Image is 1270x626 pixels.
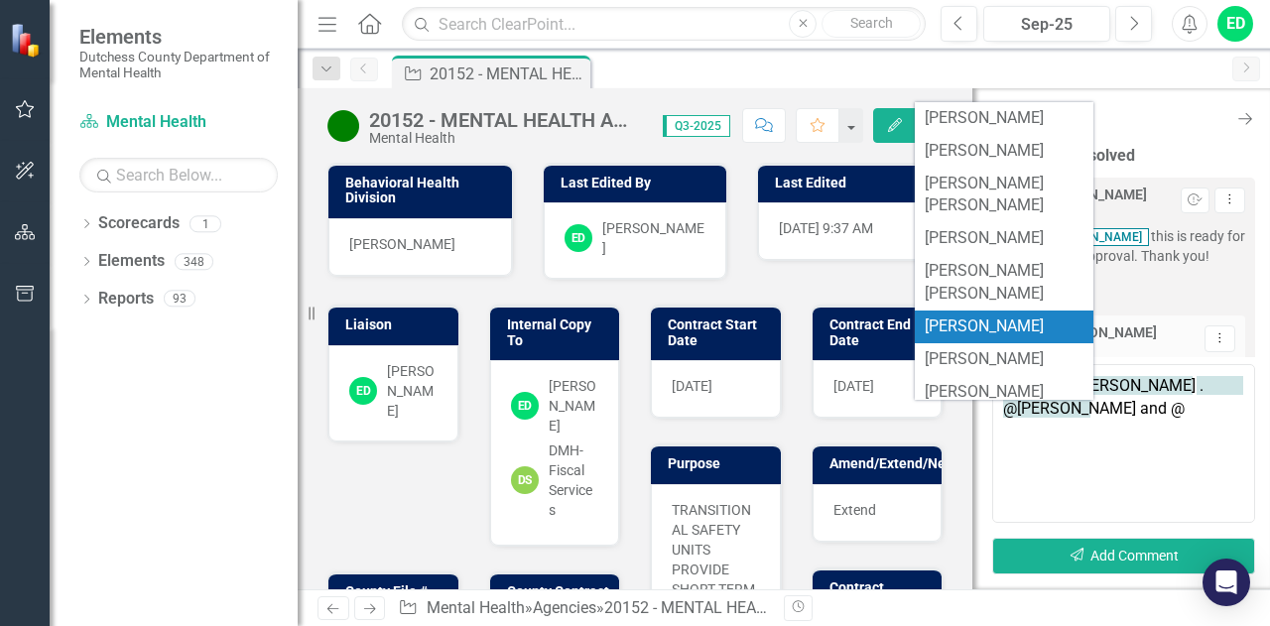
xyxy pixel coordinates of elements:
div: [PERSON_NAME] [387,361,438,421]
span: Q3-2025 [663,115,730,137]
a: Mental Health [79,111,278,134]
span: [DATE] [672,378,712,394]
div: 20152 - MENTAL HEALTH AMERICA OF DUTCHESS COUNTY, INC. - OASAS SAFA [604,598,1166,617]
div: 1 [190,215,221,232]
h3: Last Edited [775,176,932,190]
div: [DATE] 9:37 AM [758,202,942,260]
h3: Contract End Date [829,317,933,348]
div: 348 [175,253,213,270]
textarea: Thanks, @[PERSON_NAME] . @[PERSON_NAME] and @ [992,364,1255,523]
div: ED [511,392,539,420]
span: Search [850,15,893,31]
span: [PERSON_NAME] [925,316,1044,335]
button: ED [1217,6,1253,42]
a: Mental Health [427,598,525,617]
img: ClearPoint Strategy [9,21,47,59]
div: Discussion [992,108,1225,130]
div: [PERSON_NAME] [602,218,706,258]
h3: County Contract # [507,584,610,615]
button: Sep-25 [983,6,1110,42]
span: [DATE] [833,378,874,394]
h3: Last Edited By [561,176,717,190]
span: [PERSON_NAME] [925,228,1044,247]
div: DMH-Fiscal Services [549,440,599,520]
input: Search Below... [79,158,278,192]
h3: Contract Amounts [829,580,933,611]
span: [PERSON_NAME] [925,141,1044,160]
h3: Contract Start Date [668,317,771,348]
div: » » [398,597,769,620]
span: [PERSON_NAME] [349,236,455,252]
h3: County File # [345,584,448,599]
span: [PERSON_NAME] [925,108,1044,127]
div: DS [511,466,539,494]
h3: Amend/Extend/New [829,456,955,471]
div: 93 [164,291,195,308]
div: 20152 - MENTAL HEALTH AMERICA OF DUTCHESS COUNTY, INC. - OASAS SAFA [430,62,585,86]
span: this is ready for scope approval. Thank you! [1040,226,1245,266]
button: Search [822,10,921,38]
span: [PERSON_NAME] [925,349,1044,368]
button: Add Comment [992,538,1255,574]
div: ED [565,224,592,252]
span: [PERSON_NAME] [PERSON_NAME] [925,174,1044,215]
span: [PERSON_NAME] [925,382,1044,401]
div: [PERSON_NAME] [1050,325,1157,340]
img: Active [327,110,359,142]
a: Elements [98,250,165,273]
input: Search ClearPoint... [402,7,926,42]
div: Sep-25 [990,13,1103,37]
div: Mental Health [369,131,643,146]
h3: Liaison [345,317,448,332]
a: Agencies [533,598,596,617]
span: Elements [79,25,278,49]
a: Scorecards [98,212,180,235]
div: [PERSON_NAME] [549,376,599,436]
h3: Purpose [668,456,771,471]
span: Extend [833,502,876,518]
span: [PERSON_NAME] [1040,228,1149,246]
span: [PERSON_NAME] [PERSON_NAME] [925,261,1044,303]
small: Dutchess County Department of Mental Health [79,49,278,81]
h3: Behavioral Health Division [345,176,502,206]
div: [PERSON_NAME] [1040,188,1147,202]
div: Open Intercom Messenger [1203,559,1250,606]
div: ED [349,377,377,405]
a: Reports [98,288,154,311]
div: 20152 - MENTAL HEALTH AMERICA OF DUTCHESS COUNTY, INC. - OASAS SAFA [369,109,643,131]
h3: Internal Copy To [507,317,610,348]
